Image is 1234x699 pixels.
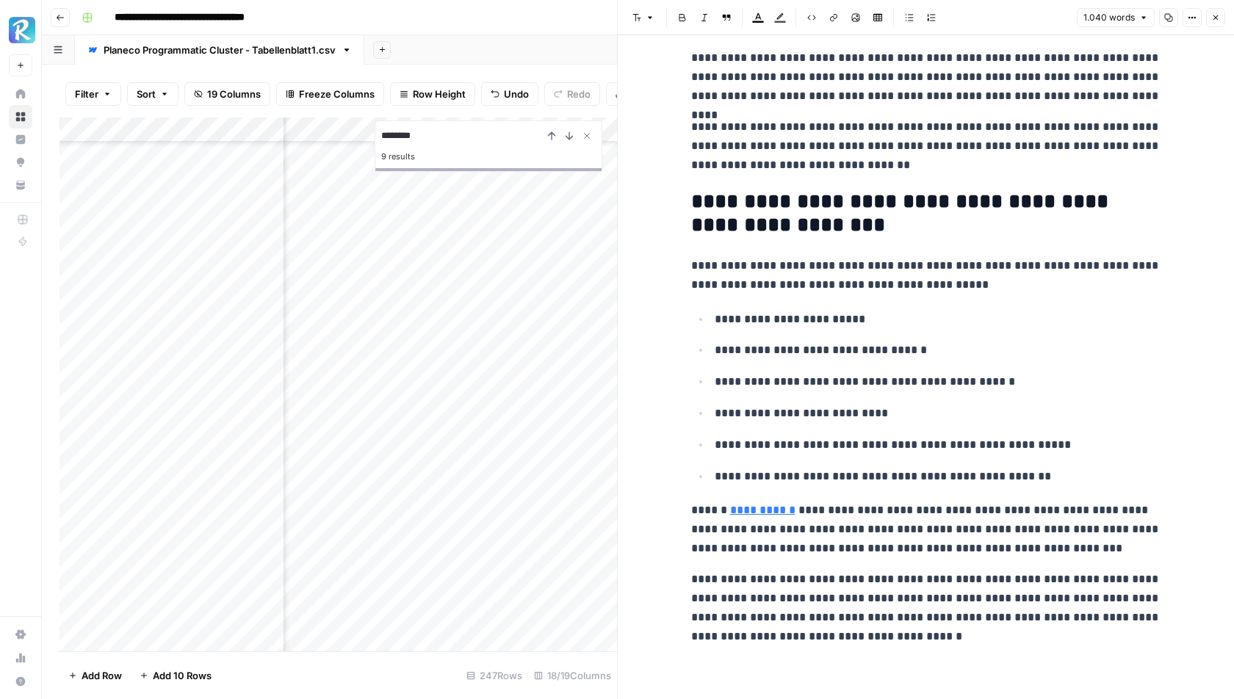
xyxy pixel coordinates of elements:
[9,151,32,174] a: Opportunities
[276,82,384,106] button: Freeze Columns
[481,82,538,106] button: Undo
[59,664,131,687] button: Add Row
[1083,11,1135,24] span: 1.040 words
[9,623,32,646] a: Settings
[9,670,32,693] button: Help + Support
[207,87,261,101] span: 19 Columns
[578,127,596,145] button: Close Search
[131,664,220,687] button: Add 10 Rows
[390,82,475,106] button: Row Height
[1077,8,1155,27] button: 1.040 words
[137,87,156,101] span: Sort
[153,668,212,683] span: Add 10 Rows
[9,128,32,151] a: Insights
[543,127,560,145] button: Previous Result
[104,43,336,57] div: Planeco Programmatic Cluster - Tabellenblatt1.csv
[413,87,466,101] span: Row Height
[75,87,98,101] span: Filter
[381,148,596,165] div: 9 results
[9,12,32,48] button: Workspace: Radyant
[299,87,375,101] span: Freeze Columns
[127,82,178,106] button: Sort
[184,82,270,106] button: 19 Columns
[9,646,32,670] a: Usage
[544,82,600,106] button: Redo
[9,17,35,43] img: Radyant Logo
[461,664,528,687] div: 247 Rows
[82,668,122,683] span: Add Row
[75,35,364,65] a: Planeco Programmatic Cluster - Tabellenblatt1.csv
[567,87,591,101] span: Redo
[9,105,32,128] a: Browse
[9,173,32,197] a: Your Data
[560,127,578,145] button: Next Result
[528,664,617,687] div: 18/19 Columns
[9,82,32,106] a: Home
[65,82,121,106] button: Filter
[504,87,529,101] span: Undo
